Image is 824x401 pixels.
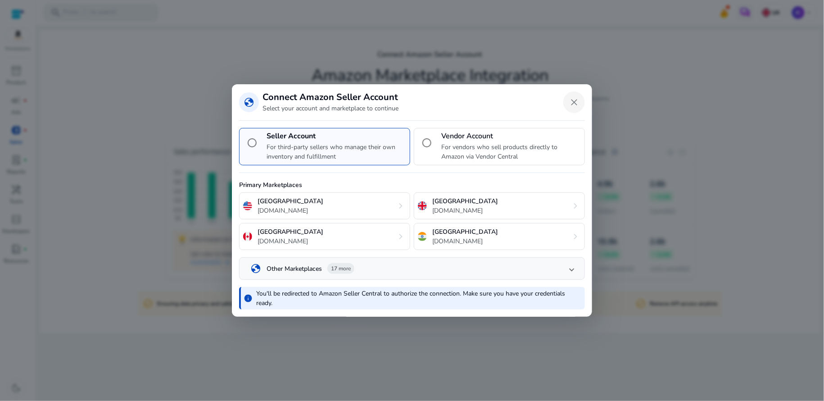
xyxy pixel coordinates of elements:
p: [DOMAIN_NAME] [258,237,323,246]
span: info [244,294,253,303]
p: For vendors who sell products directly to Amazon via Vendor Central [441,142,581,161]
span: chevron_right [395,231,406,242]
p: For third-party sellers who manage their own inventory and fulfillment [267,142,406,161]
h4: Vendor Account [441,132,581,141]
span: 17 more [331,265,351,272]
img: uk.svg [418,201,427,210]
p: [DOMAIN_NAME] [432,206,498,215]
h4: Seller Account [267,132,406,141]
h3: Connect Amazon Seller Account [263,92,398,103]
p: You'll be redirected to Amazon Seller Central to authorize the connection. Make sure you have you... [256,289,580,308]
img: in.svg [418,232,427,241]
span: chevron_right [570,200,581,211]
p: [DOMAIN_NAME] [258,206,323,215]
p: Select your account and marketplace to continue [263,104,398,113]
img: ca.svg [243,232,252,241]
p: [DOMAIN_NAME] [432,237,498,246]
p: [GEOGRAPHIC_DATA] [432,227,498,237]
p: [GEOGRAPHIC_DATA] [258,196,323,206]
span: globe [250,263,261,274]
p: [GEOGRAPHIC_DATA] [258,227,323,237]
span: chevron_right [395,200,406,211]
p: Other Marketplaces [267,264,322,273]
span: chevron_right [570,231,581,242]
button: Close dialog [563,91,585,113]
img: us.svg [243,201,252,210]
span: globe [244,97,254,108]
p: Primary Marketplaces [239,180,585,190]
p: [GEOGRAPHIC_DATA] [432,196,498,206]
mat-expansion-panel-header: globeOther Marketplaces17 more [240,258,584,279]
